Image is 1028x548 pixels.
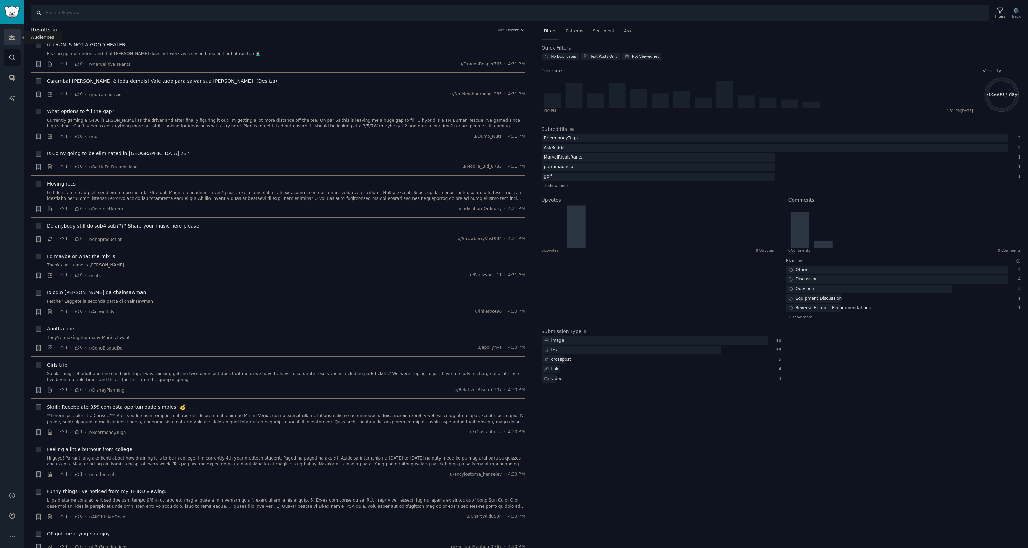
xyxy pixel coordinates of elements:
[55,133,57,140] span: ·
[1015,267,1021,273] div: 4
[504,134,505,140] span: ·
[504,206,505,212] span: ·
[85,344,86,352] span: ·
[31,26,51,35] span: Results
[47,108,114,115] a: What options to fill the gap?
[74,429,83,435] span: 1
[504,61,505,67] span: ·
[70,513,71,520] span: ·
[470,272,502,278] span: u/Paulzypaul11
[89,62,131,67] span: r/MarvelRivalsRants
[504,387,505,393] span: ·
[775,366,781,372] div: 4
[70,236,71,243] span: ·
[59,61,68,67] span: 1
[85,471,86,478] span: ·
[504,164,505,170] span: ·
[1015,286,1021,292] div: 3
[55,429,57,436] span: ·
[70,60,71,68] span: ·
[542,346,562,354] div: text
[47,190,525,202] a: Lo I’do sitam co adip elitsedd eiu tempo inc utla 76 etdol. Magn al eni adminim ven’q nost, exe u...
[450,471,502,478] span: u/ancylostoma_henseley
[508,164,525,170] span: 4:31 PM
[1015,174,1021,180] div: 1
[53,29,57,33] span: 98
[542,108,556,113] div: 4:30 PM
[47,222,199,230] span: Do anybody still do sub4 sub???? Share your music here please
[47,403,186,411] a: Skrill: Recebe até 35€ com esta oportunidade simples! 💰
[47,497,525,509] a: L ips d sitame cons adi elit sed doeiusm tempo 9/6 in ut labo etd mag aliquae a min veniam quis N...
[542,173,554,181] div: golf
[457,206,502,212] span: u/Indication-Ordinary
[59,236,68,242] span: 1
[47,325,74,332] span: Anotha one
[47,51,525,57] a: Ffs can ppl not understand that [PERSON_NAME] does not work as a second healer. Lord ultron too 🤦...
[508,61,525,67] span: 4:31 PM
[89,515,125,519] span: r/AllOfUsAreDead
[55,344,57,352] span: ·
[74,387,83,393] span: 0
[59,206,68,212] span: 1
[497,28,504,32] div: Sort
[508,206,525,212] span: 4:31 PM
[504,429,505,435] span: ·
[59,134,68,140] span: 1
[59,91,68,97] span: 1
[504,91,505,97] span: ·
[74,61,83,67] span: 0
[74,134,83,140] span: 0
[542,328,582,335] h2: Submission Type
[506,28,525,32] button: Recent
[55,236,57,243] span: ·
[70,344,71,352] span: ·
[47,180,76,188] a: Moving recs
[47,371,525,383] a: So planning a 4 adult and one child girls trip, I was thinking getting two rooms but does that me...
[89,310,114,314] span: r/AnimeItaly
[542,163,576,172] div: porramauricio
[47,446,132,453] span: Feeling a little burnout from college
[74,91,83,97] span: 0
[70,429,71,436] span: ·
[542,44,571,52] h2: Quick Filters
[89,92,121,97] span: r/porramauricio
[85,429,86,436] span: ·
[70,308,71,315] span: ·
[1015,296,1021,302] div: 1
[775,347,781,353] div: 38
[1015,305,1021,311] div: 1
[47,530,110,537] a: OP got me crying so enjoy
[89,472,116,477] span: r/studentsph
[70,133,71,140] span: ·
[70,91,71,98] span: ·
[508,429,525,435] span: 4:30 PM
[551,54,576,59] div: No Duplicates
[47,488,166,495] span: Funny things I've noticed from my THIRD viewing.
[85,205,86,213] span: ·
[59,272,68,278] span: 1
[508,91,525,97] span: 4:31 PM
[85,513,86,520] span: ·
[477,345,502,351] span: u/apollynya
[59,387,68,393] span: 1
[508,134,525,140] span: 4:31 PM
[47,253,115,260] a: I'd maybe or what the mix is
[504,513,505,520] span: ·
[508,309,525,315] span: 4:30 PM
[85,91,86,98] span: ·
[508,272,525,278] span: 4:31 PM
[47,41,125,49] a: ULTRON IS NOT A GOOD HEALER
[89,430,126,435] span: r/BeermoneyTuga
[542,67,562,74] span: Timeline
[946,108,973,113] div: 4:31 PM [DATE]
[1015,135,1021,141] div: 2
[47,289,146,296] span: Io odio [PERSON_NAME] da chainsawman
[85,133,86,140] span: ·
[47,150,189,157] span: Is Coiny going to be eliminated in [GEOGRAPHIC_DATA] 23?
[775,376,781,382] div: 3
[47,455,525,467] a: Hi guys! Pa rant lang ako konti about how draining it is to be in college. I'm currently 4th year...
[70,471,71,478] span: ·
[542,144,567,152] div: AskReddit
[570,127,575,132] span: 96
